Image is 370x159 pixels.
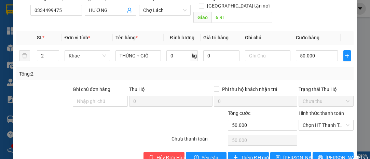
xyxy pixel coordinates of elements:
span: user-add [127,8,132,13]
button: delete [19,50,30,61]
input: Ghi Chú [245,50,290,61]
span: Chưa thu [303,96,350,106]
span: Phí thu hộ khách nhận trả [219,85,280,93]
label: Hình thức thanh toán [299,110,344,116]
span: plus [344,53,351,58]
input: Dọc đường [211,12,272,23]
span: Khác [69,51,106,61]
span: Định lượng [170,35,194,40]
span: kg [191,50,198,61]
div: Trạng thái Thu Hộ [299,85,354,93]
button: plus [343,50,351,61]
span: Chọn HT Thanh Toán [303,120,350,130]
input: VD: Bàn, Ghế [115,50,161,61]
div: Tổng: 2 [19,70,143,78]
span: Giá trị hàng [203,35,229,40]
span: Chợ Lách [143,5,187,15]
div: Chưa thanh toán [171,135,227,147]
th: Ghi chú [242,31,293,44]
span: Tổng cước [228,110,250,116]
span: Tên hàng [115,35,138,40]
input: Ghi chú đơn hàng [73,96,128,107]
span: Giao [193,12,211,23]
span: Đơn vị tính [65,35,90,40]
span: [GEOGRAPHIC_DATA] tận nơi [204,2,272,10]
label: Ghi chú đơn hàng [73,87,110,92]
span: Cước hàng [296,35,319,40]
span: SL [37,35,42,40]
span: Thu Hộ [129,87,145,92]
